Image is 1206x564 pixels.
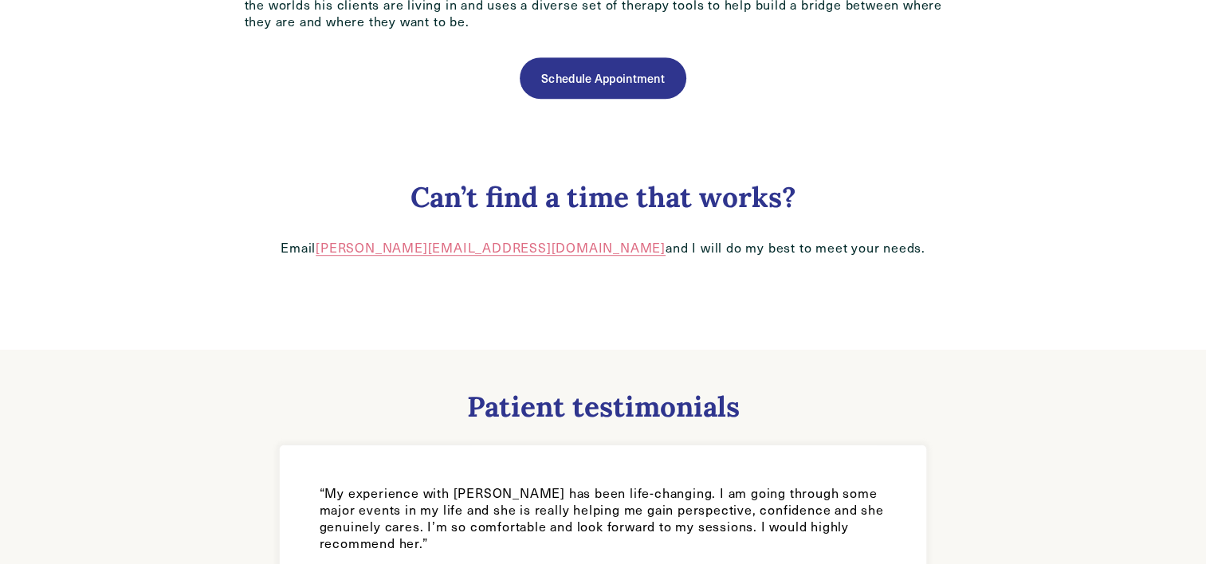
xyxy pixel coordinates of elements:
[245,240,962,257] p: Email and I will do my best to meet your needs.
[316,239,666,256] a: [PERSON_NAME][EMAIL_ADDRESS][DOMAIN_NAME]
[520,57,685,99] a: Schedule Appointment
[272,390,935,425] h3: Patient testimonials
[245,180,962,215] h3: Can’t find a time that works?
[320,485,886,551] p: “My experience with [PERSON_NAME] has been life-changing. I am going through some major events in...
